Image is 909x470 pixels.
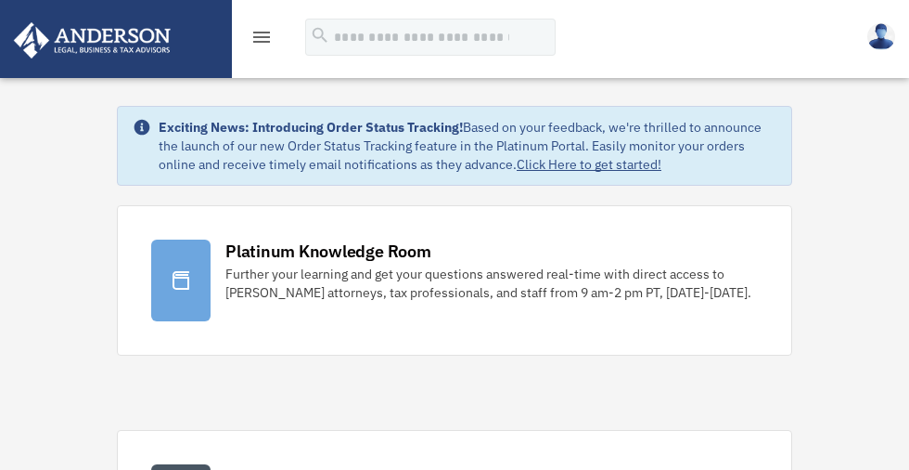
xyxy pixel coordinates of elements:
a: menu [250,33,273,48]
i: search [310,25,330,46]
a: Click Here to get started! [517,156,661,173]
img: User Pic [867,23,895,50]
div: Further your learning and get your questions answered real-time with direct access to [PERSON_NAM... [225,265,758,302]
div: Based on your feedback, we're thrilled to announce the launch of our new Order Status Tracking fe... [159,118,776,174]
div: Platinum Knowledge Room [225,240,431,263]
i: menu [250,26,273,48]
a: Platinum Knowledge Room Further your learning and get your questions answered real-time with dire... [117,205,792,356]
strong: Exciting News: Introducing Order Status Tracking! [159,119,463,136]
img: Anderson Advisors Platinum Portal [8,22,176,59]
